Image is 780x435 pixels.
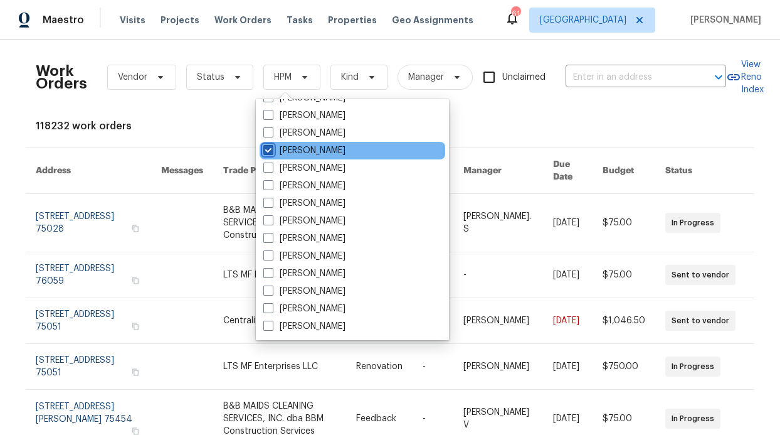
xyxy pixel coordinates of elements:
[263,320,345,333] label: [PERSON_NAME]
[213,148,346,194] th: Trade Partner
[511,8,520,20] div: 61
[130,367,141,378] button: Copy Address
[130,275,141,286] button: Copy Address
[263,109,345,122] label: [PERSON_NAME]
[593,148,655,194] th: Budget
[213,344,346,390] td: LTS MF Enterprises LLC
[263,215,345,227] label: [PERSON_NAME]
[263,303,345,315] label: [PERSON_NAME]
[566,68,691,87] input: Enter in an address
[213,252,346,298] td: LTS MF Enterprises LLC
[453,252,543,298] td: -
[263,250,345,262] label: [PERSON_NAME]
[263,285,345,298] label: [PERSON_NAME]
[43,14,84,26] span: Maestro
[392,14,473,26] span: Geo Assignments
[161,14,199,26] span: Projects
[726,58,764,96] a: View Reno Index
[685,14,761,26] span: [PERSON_NAME]
[130,223,141,234] button: Copy Address
[341,71,359,83] span: Kind
[36,120,744,132] div: 118232 work orders
[502,71,545,84] span: Unclaimed
[118,71,147,83] span: Vendor
[413,344,453,390] td: -
[453,344,543,390] td: [PERSON_NAME]
[543,148,593,194] th: Due Date
[26,148,151,194] th: Address
[263,197,345,210] label: [PERSON_NAME]
[453,298,543,344] td: [PERSON_NAME]
[328,14,377,26] span: Properties
[214,14,271,26] span: Work Orders
[540,14,626,26] span: [GEOGRAPHIC_DATA]
[263,162,345,175] label: [PERSON_NAME]
[213,298,346,344] td: Centralized Purchasing
[710,68,727,86] button: Open
[213,194,346,252] td: B&B MAIDS CLEANING SERVICES, INC. dba BBM Construction Services
[346,344,413,390] td: Renovation
[120,14,145,26] span: Visits
[453,194,543,252] td: [PERSON_NAME]. S
[263,127,345,139] label: [PERSON_NAME]
[263,144,345,157] label: [PERSON_NAME]
[36,65,87,90] h2: Work Orders
[453,148,543,194] th: Manager
[130,321,141,332] button: Copy Address
[655,148,754,194] th: Status
[197,71,224,83] span: Status
[263,232,345,245] label: [PERSON_NAME]
[263,267,345,280] label: [PERSON_NAME]
[274,71,292,83] span: HPM
[408,71,444,83] span: Manager
[287,16,313,24] span: Tasks
[151,148,213,194] th: Messages
[263,180,345,192] label: [PERSON_NAME]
